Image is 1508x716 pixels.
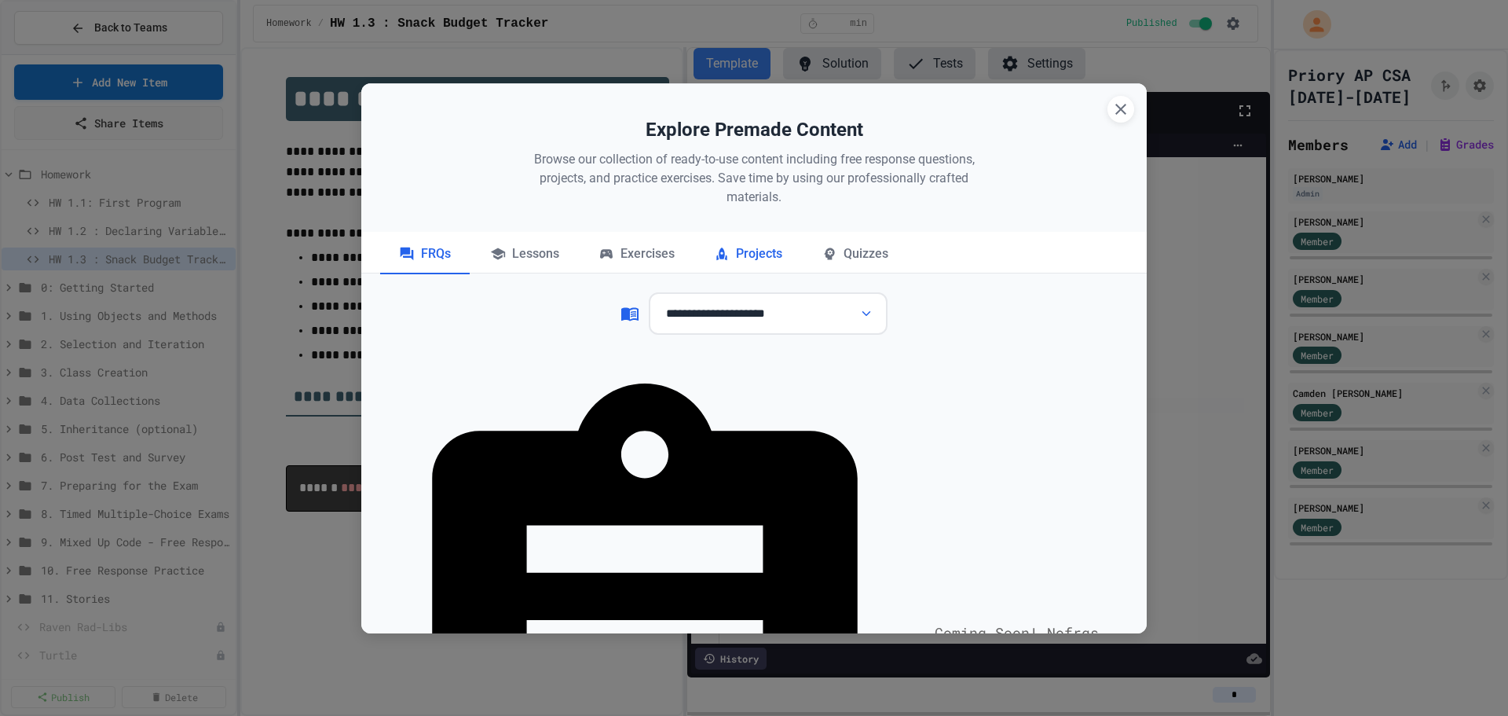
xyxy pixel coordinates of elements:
p: Browse our collection of ready-to-use content including free response questions, projects, and pr... [518,150,990,207]
div: Exercises [580,235,694,274]
span: Coming Soon! No frq s available yet. [935,622,1147,665]
div: FRQs [380,235,470,274]
h2: Explore Premade Content [385,116,1123,144]
div: Lessons [471,235,578,274]
div: Quizzes [803,235,907,274]
div: Projects [695,235,801,274]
